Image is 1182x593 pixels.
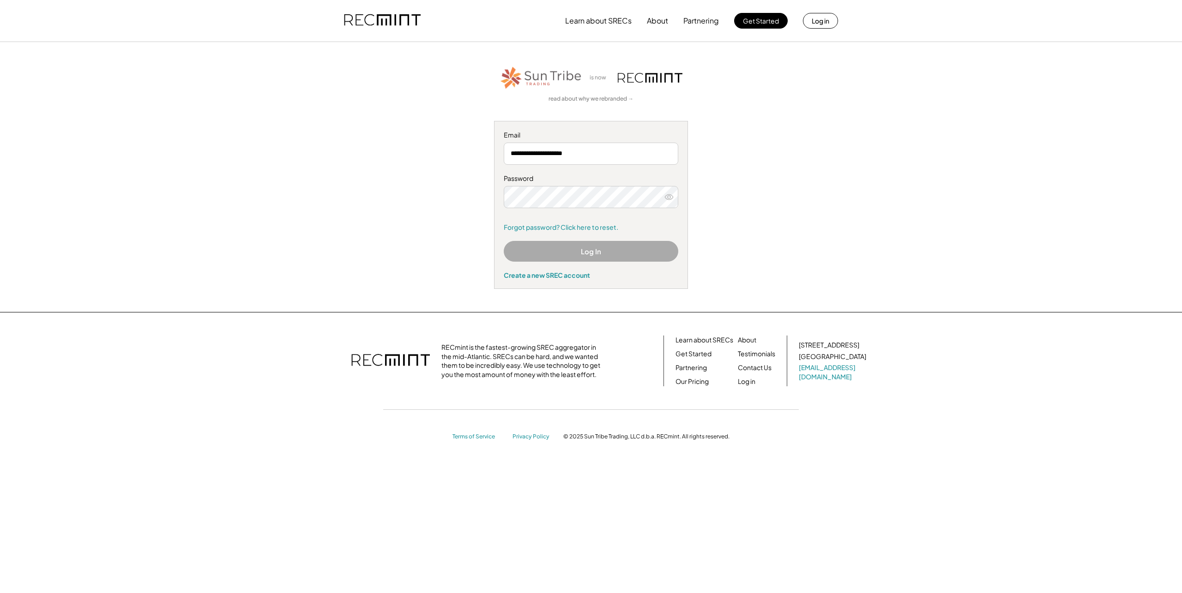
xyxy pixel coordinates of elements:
[549,95,633,103] a: read about why we rebranded →
[647,12,668,30] button: About
[504,223,678,232] a: Forgot password? Click here to reset.
[675,363,707,372] a: Partnering
[441,343,605,379] div: RECmint is the fastest-growing SREC aggregator in the mid-Atlantic. SRECs can be hard, and we wan...
[738,377,755,386] a: Log in
[738,349,775,359] a: Testimonials
[513,433,554,441] a: Privacy Policy
[799,352,866,361] div: [GEOGRAPHIC_DATA]
[675,377,709,386] a: Our Pricing
[675,349,712,359] a: Get Started
[504,131,678,140] div: Email
[738,335,756,345] a: About
[344,5,421,36] img: recmint-logotype%403x.png
[803,13,838,29] button: Log in
[563,433,730,440] div: © 2025 Sun Tribe Trading, LLC d.b.a. RECmint. All rights reserved.
[738,363,772,372] a: Contact Us
[500,65,583,90] img: STT_Horizontal_Logo%2B-%2BColor.png
[565,12,632,30] button: Learn about SRECs
[452,433,503,441] a: Terms of Service
[799,363,868,381] a: [EMAIL_ADDRESS][DOMAIN_NAME]
[734,13,788,29] button: Get Started
[504,271,678,279] div: Create a new SREC account
[504,241,678,262] button: Log In
[799,341,859,350] div: [STREET_ADDRESS]
[504,174,678,183] div: Password
[351,345,430,377] img: recmint-logotype%403x.png
[587,74,613,82] div: is now
[618,73,682,83] img: recmint-logotype%403x.png
[675,335,733,345] a: Learn about SRECs
[683,12,719,30] button: Partnering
